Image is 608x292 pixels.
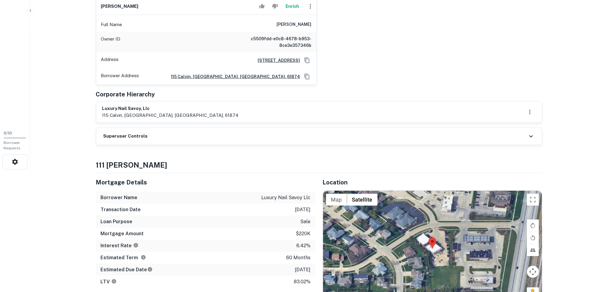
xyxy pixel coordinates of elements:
[101,242,139,249] h6: Interest Rate
[147,267,153,272] svg: Estimate is based on a standard schedule for this type of loan.
[527,232,539,244] button: Rotate map counterclockwise
[347,194,378,206] button: Show satellite imagery
[101,72,139,81] p: Borrower Address
[141,255,146,260] svg: Term is based on a standard schedule for this type of loan.
[323,178,542,187] h5: Location
[101,206,141,213] h6: Transaction Date
[101,218,133,225] h6: Loan Purpose
[4,141,20,150] span: Borrower Requests
[102,105,239,112] h6: luxury nail savoy, llc
[96,90,155,99] h5: Corporate Hierarchy
[286,254,311,261] p: 60 months
[295,206,311,213] p: [DATE]
[277,21,312,28] h6: [PERSON_NAME]
[103,133,148,140] h6: Superuser Controls
[527,244,539,256] button: Tilt map
[253,57,300,64] a: [STREET_ADDRESS]
[301,218,311,225] p: sale
[101,35,121,49] p: Owner ID
[101,254,146,261] h6: Estimated Term
[101,230,144,237] h6: Mortgage Amount
[101,278,117,285] h6: LTV
[257,0,267,12] button: Accept
[297,242,311,249] p: 6.42%
[96,178,316,187] h5: Mortgage Details
[240,35,312,49] h6: c5509fdd-e0c8-4678-b953-8ce3e357346b
[326,194,347,206] button: Show street map
[101,266,153,273] h6: Estimated Due Date
[283,0,302,12] button: Enrich
[101,194,138,201] h6: Borrower Name
[101,56,119,65] p: Address
[270,0,280,12] button: Reject
[527,194,539,206] button: Toggle fullscreen view
[101,3,139,10] h6: [PERSON_NAME]
[303,56,312,65] button: Copy Address
[133,243,139,248] svg: The interest rates displayed on the website are for informational purposes only and may be report...
[96,160,542,170] h4: 111 [PERSON_NAME]
[294,278,311,285] p: 83.02%
[527,220,539,232] button: Rotate map clockwise
[295,266,311,273] p: [DATE]
[578,244,608,273] iframe: Chat Widget
[102,112,239,119] p: 115 calvin, [GEOGRAPHIC_DATA], [GEOGRAPHIC_DATA], 61874
[303,72,312,81] button: Copy Address
[4,131,12,135] span: 0 / 10
[101,21,122,28] p: Full Name
[527,266,539,278] button: Map camera controls
[111,279,117,284] svg: LTVs displayed on the website are for informational purposes only and may be reported incorrectly...
[166,73,300,80] a: 115 calvin, [GEOGRAPHIC_DATA], [GEOGRAPHIC_DATA], 61874
[296,230,311,237] p: $220k
[262,194,311,201] p: luxury nail savoy llc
